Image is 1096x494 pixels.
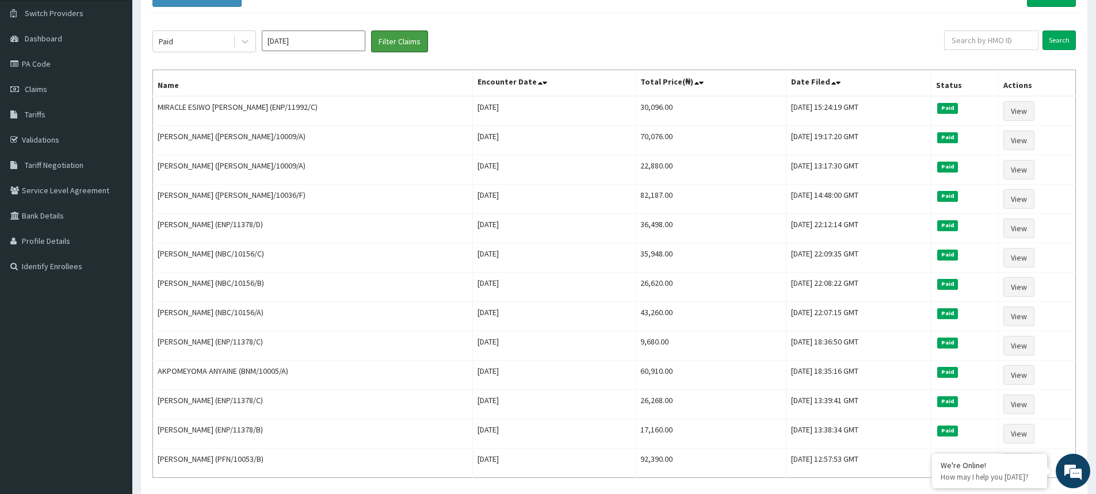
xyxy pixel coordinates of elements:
[937,132,958,143] span: Paid
[786,449,931,478] td: [DATE] 12:57:53 GMT
[153,155,473,185] td: [PERSON_NAME] ([PERSON_NAME]/10009/A)
[473,96,636,126] td: [DATE]
[786,155,931,185] td: [DATE] 13:17:30 GMT
[153,70,473,97] th: Name
[635,185,786,214] td: 82,187.00
[473,155,636,185] td: [DATE]
[473,419,636,449] td: [DATE]
[937,338,958,348] span: Paid
[21,58,47,86] img: d_794563401_company_1708531726252_794563401
[189,6,216,33] div: Minimize live chat window
[473,390,636,419] td: [DATE]
[635,361,786,390] td: 60,910.00
[786,70,931,97] th: Date Filed
[153,302,473,331] td: [PERSON_NAME] (NBC/10156/A)
[1003,101,1034,121] a: View
[473,273,636,302] td: [DATE]
[262,30,365,51] input: Select Month and Year
[153,243,473,273] td: [PERSON_NAME] (NBC/10156/C)
[937,191,958,201] span: Paid
[635,243,786,273] td: 35,948.00
[941,472,1038,482] p: How may I help you today?
[786,361,931,390] td: [DATE] 18:35:16 GMT
[153,185,473,214] td: [PERSON_NAME] ([PERSON_NAME]/10036/F)
[1003,395,1034,414] a: View
[635,96,786,126] td: 30,096.00
[937,103,958,113] span: Paid
[635,126,786,155] td: 70,076.00
[1003,336,1034,355] a: View
[937,220,958,231] span: Paid
[937,250,958,260] span: Paid
[473,361,636,390] td: [DATE]
[473,243,636,273] td: [DATE]
[473,214,636,243] td: [DATE]
[937,279,958,289] span: Paid
[786,419,931,449] td: [DATE] 13:38:34 GMT
[25,8,83,18] span: Switch Providers
[635,331,786,361] td: 9,680.00
[1042,30,1076,50] input: Search
[153,331,473,361] td: [PERSON_NAME] (ENP/11378/C)
[1003,365,1034,385] a: View
[1003,189,1034,209] a: View
[25,109,45,120] span: Tariffs
[60,64,193,79] div: Chat with us now
[153,449,473,478] td: [PERSON_NAME] (PFN/10053/B)
[153,214,473,243] td: [PERSON_NAME] (ENP/11378/D)
[941,460,1038,470] div: We're Online!
[999,70,1076,97] th: Actions
[786,302,931,331] td: [DATE] 22:07:15 GMT
[786,96,931,126] td: [DATE] 15:24:19 GMT
[635,155,786,185] td: 22,880.00
[937,367,958,377] span: Paid
[159,36,173,47] div: Paid
[473,302,636,331] td: [DATE]
[1003,248,1034,267] a: View
[786,185,931,214] td: [DATE] 14:48:00 GMT
[473,70,636,97] th: Encounter Date
[937,396,958,407] span: Paid
[473,449,636,478] td: [DATE]
[786,214,931,243] td: [DATE] 22:12:14 GMT
[153,273,473,302] td: [PERSON_NAME] (NBC/10156/B)
[937,426,958,436] span: Paid
[473,185,636,214] td: [DATE]
[635,214,786,243] td: 36,498.00
[1003,219,1034,238] a: View
[635,70,786,97] th: Total Price(₦)
[6,314,219,354] textarea: Type your message and hit 'Enter'
[635,390,786,419] td: 26,268.00
[635,449,786,478] td: 92,390.00
[635,419,786,449] td: 17,160.00
[67,145,159,261] span: We're online!
[371,30,428,52] button: Filter Claims
[931,70,999,97] th: Status
[25,160,83,170] span: Tariff Negotiation
[937,308,958,319] span: Paid
[1003,424,1034,443] a: View
[1003,160,1034,179] a: View
[635,302,786,331] td: 43,260.00
[153,96,473,126] td: MIRACLE ESIWO [PERSON_NAME] (ENP/11992/C)
[786,390,931,419] td: [DATE] 13:39:41 GMT
[944,30,1038,50] input: Search by HMO ID
[153,419,473,449] td: [PERSON_NAME] (ENP/11378/B)
[786,273,931,302] td: [DATE] 22:08:22 GMT
[25,33,62,44] span: Dashboard
[25,84,47,94] span: Claims
[153,126,473,155] td: [PERSON_NAME] ([PERSON_NAME]/10009/A)
[473,126,636,155] td: [DATE]
[1003,131,1034,150] a: View
[1003,307,1034,326] a: View
[153,361,473,390] td: AKPOMEYOMA ANYAINE (BNM/10005/A)
[153,390,473,419] td: [PERSON_NAME] (ENP/11378/C)
[786,331,931,361] td: [DATE] 18:36:50 GMT
[786,243,931,273] td: [DATE] 22:09:35 GMT
[1003,277,1034,297] a: View
[473,331,636,361] td: [DATE]
[786,126,931,155] td: [DATE] 19:17:20 GMT
[635,273,786,302] td: 26,620.00
[937,162,958,172] span: Paid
